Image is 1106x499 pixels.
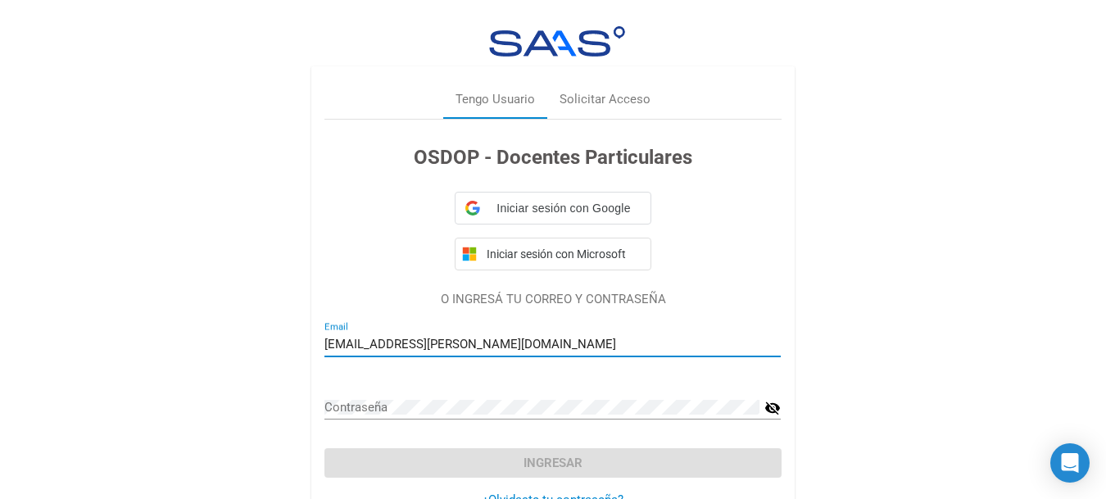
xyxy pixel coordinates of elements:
div: Solicitar Acceso [560,90,650,109]
div: Iniciar sesión con Google [455,192,651,225]
span: Ingresar [524,456,582,470]
h3: OSDOP - Docentes Particulares [324,143,781,172]
div: Tengo Usuario [456,90,535,109]
mat-icon: visibility_off [764,398,781,418]
button: Iniciar sesión con Microsoft [455,238,651,270]
p: O INGRESÁ TU CORREO Y CONTRASEÑA [324,290,781,309]
div: Open Intercom Messenger [1050,443,1090,483]
span: Iniciar sesión con Google [487,200,641,217]
span: Iniciar sesión con Microsoft [483,247,644,261]
button: Ingresar [324,448,781,478]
